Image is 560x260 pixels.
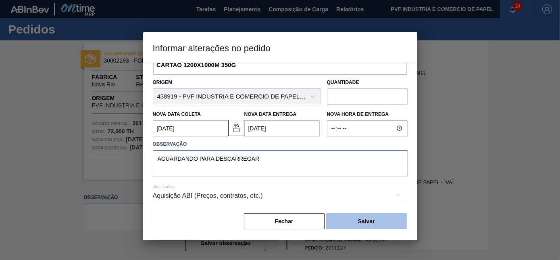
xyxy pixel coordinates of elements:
[244,213,325,229] button: Fechar
[143,32,417,63] h3: Informar alterações no pedido
[153,80,173,85] label: Origem
[153,138,408,150] label: Observação
[326,213,407,229] button: Salvar
[327,109,408,120] label: Nova Hora de Entrega
[153,150,408,176] textarea: AGUARDANDO PARA DESCARREGAR
[153,120,228,136] input: dd/mm/yyyy
[228,120,244,136] button: unlocked
[153,185,408,207] div: Aquisição ABI (Preços, contratos, etc.)
[244,111,297,117] label: Nova Data Entrega
[231,123,241,133] img: unlocked
[244,120,320,136] input: dd/mm/yyyy
[327,80,359,85] label: Quantidade
[153,111,201,117] label: Nova Data Coleta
